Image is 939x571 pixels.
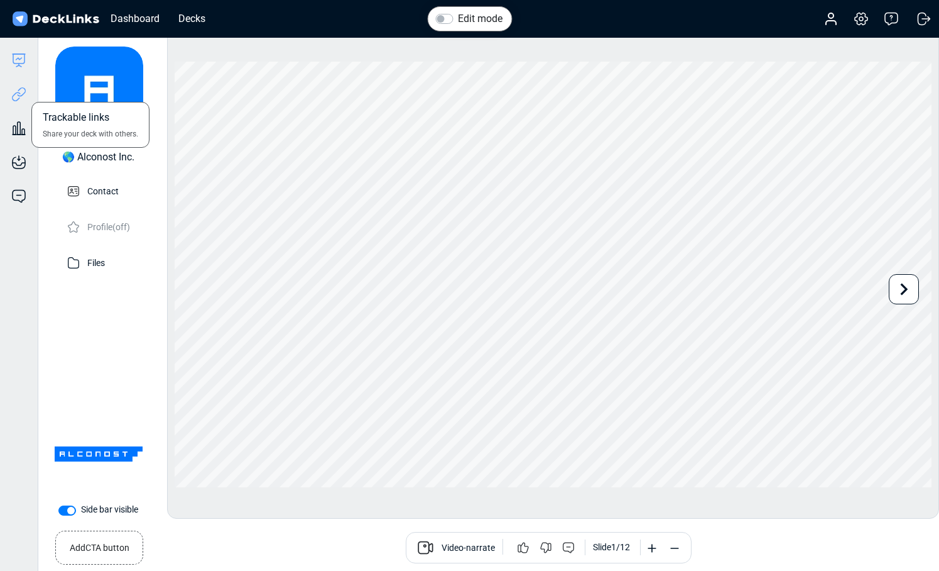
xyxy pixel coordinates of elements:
p: Files [87,254,105,270]
img: Company Banner [55,410,143,498]
small: Add CTA button [70,536,129,555]
label: Edit mode [458,11,502,26]
label: Side bar visible [81,503,138,516]
p: Profile (off) [87,218,130,234]
div: 🌎 Alconost Inc. [62,150,134,165]
span: Video-narrate [442,541,495,557]
span: Trackable links [43,110,109,128]
p: Contact [87,182,119,198]
div: Slide 1 / 12 [593,541,630,554]
div: Dashboard [104,11,166,26]
span: Share your deck with others. [43,128,138,140]
img: avatar [55,47,143,135]
div: Decks [172,11,212,26]
img: DeckLinks [10,10,101,28]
